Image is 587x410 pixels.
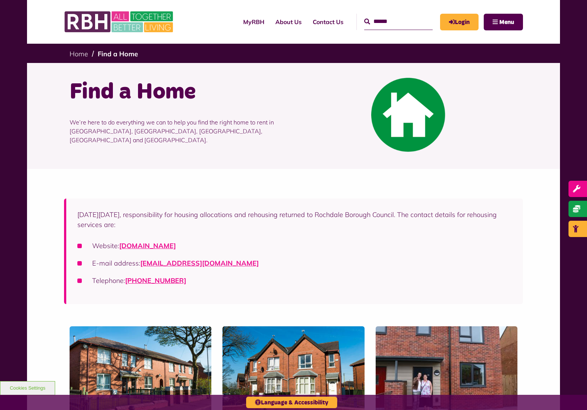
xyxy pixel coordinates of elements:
li: E-mail address: [77,258,512,268]
li: Telephone: [77,276,512,286]
a: MyRBH [440,14,479,30]
a: [DOMAIN_NAME] [119,241,176,250]
a: About Us [270,12,307,32]
img: Find A Home [371,78,445,152]
li: Website: [77,241,512,251]
a: Contact Us [307,12,349,32]
p: [DATE][DATE], responsibility for housing allocations and rehousing returned to Rochdale Borough C... [77,210,512,230]
img: RBH [64,7,175,36]
button: Language & Accessibility [246,397,337,408]
a: [PHONE_NUMBER] [125,276,186,285]
p: We’re here to do everything we can to help you find the right home to rent in [GEOGRAPHIC_DATA], ... [70,107,288,156]
iframe: Netcall Web Assistant for live chat [554,377,587,410]
a: [EMAIL_ADDRESS][DOMAIN_NAME] [140,259,259,267]
span: Menu [499,19,514,25]
a: Home [70,50,88,58]
button: Navigation [484,14,523,30]
a: Find a Home [98,50,138,58]
h1: Find a Home [70,78,288,107]
a: MyRBH [238,12,270,32]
